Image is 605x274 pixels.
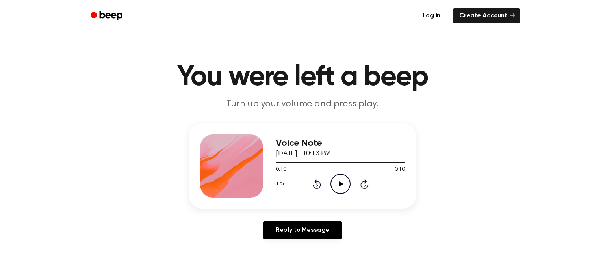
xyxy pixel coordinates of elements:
span: [DATE] · 10:13 PM [276,150,331,157]
span: 0:10 [276,166,286,174]
p: Turn up your volume and press play. [151,98,454,111]
span: 0:10 [395,166,405,174]
h3: Voice Note [276,138,405,149]
h1: You were left a beep [101,63,504,91]
button: 1.0x [276,177,288,191]
a: Log in [415,7,448,25]
a: Create Account [453,8,520,23]
a: Beep [85,8,130,24]
a: Reply to Message [263,221,342,239]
